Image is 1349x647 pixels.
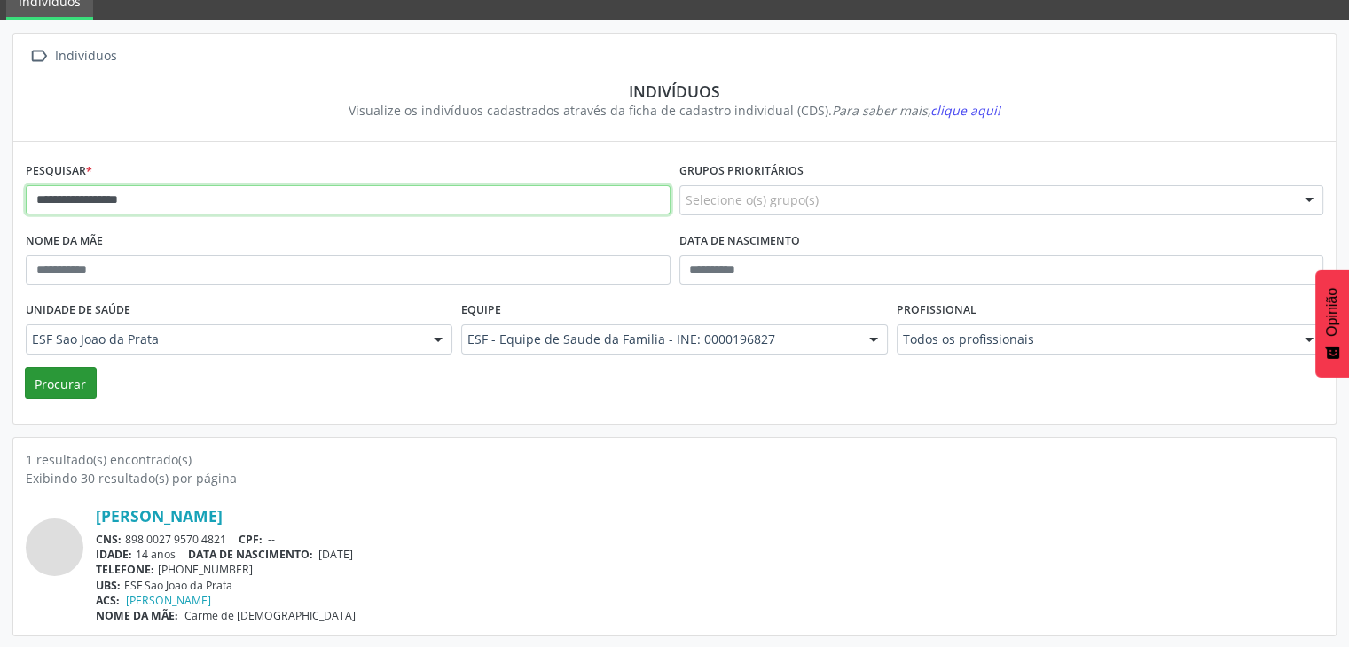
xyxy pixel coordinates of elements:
[1315,269,1349,377] button: Feedback - Mostrar pesquisa
[903,331,1287,348] span: Todos os profissionais
[38,82,1311,101] div: Indivíduos
[96,547,1323,562] div: 14 anos
[96,532,122,547] font: CNS:
[96,506,223,526] a: [PERSON_NAME]
[461,297,501,324] label: Equipe
[239,532,263,547] font: CPF:
[679,228,800,255] label: Data de nascimento
[318,547,353,562] span: [DATE]
[96,562,154,577] span: TELEFONE:
[96,562,1323,577] div: [PHONE_NUMBER]
[26,43,120,69] a:  Indivíduos
[126,593,211,608] a: [PERSON_NAME]
[96,608,178,623] span: NOME DA MÃE:
[897,297,976,324] label: Profissional
[679,158,804,185] label: Grupos prioritários
[832,102,1000,119] i: Para saber mais,
[1324,287,1339,336] font: Opinião
[51,43,120,69] div: Indivíduos
[25,367,97,399] button: Procurar
[268,532,275,547] font: --
[35,375,86,392] font: Procurar
[26,451,192,468] font: 1 resultado(s) encontrado(s)
[38,101,1311,120] div: Visualize os indivíduos cadastrados através da ficha de cadastro individual (CDS).
[188,547,313,562] span: DATA DE NASCIMENTO:
[96,547,132,562] span: IDADE:
[467,331,851,348] span: ESF - Equipe de Saude da Familia - INE: 0000196827
[26,228,103,255] label: Nome da mãe
[26,470,237,487] font: Exibindo 30 resultado(s) por página
[184,608,356,623] span: Carme de [DEMOGRAPHIC_DATA]
[124,578,232,593] font: ESF Sao Joao da Prata
[125,532,226,547] font: 898 0027 9570 4821
[26,297,130,324] label: Unidade de saúde
[930,102,1000,119] span: clique aqui!
[686,191,819,209] span: Selecione o(s) grupo(s)
[96,593,120,608] font: ACS:
[32,331,159,347] font: ESF Sao Joao da Prata
[29,46,49,66] font: 
[26,158,92,185] label: Pesquisar
[96,578,121,593] font: UBS:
